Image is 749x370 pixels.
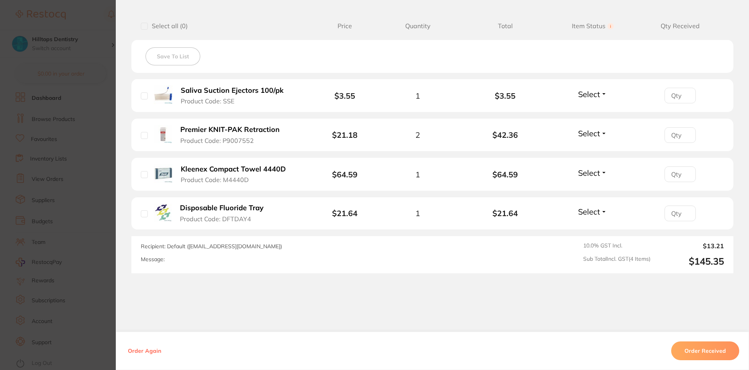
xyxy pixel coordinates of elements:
button: Save To List [145,47,200,65]
span: Select [578,207,600,217]
img: Kleenex Compact Towel 4440D [154,164,172,183]
button: Select [576,89,609,99]
b: $64.59 [462,170,549,179]
span: Recipient: Default ( [EMAIL_ADDRESS][DOMAIN_NAME] ) [141,243,282,250]
span: Product Code: P9007552 [180,137,254,144]
button: Premier KNIT-PAK Retraction Product Code: P9007552 [178,125,289,144]
span: Select [578,128,600,138]
span: Qty Received [636,22,724,30]
span: Quantity [374,22,462,30]
span: Item Status [549,22,637,30]
b: Disposable Fluoride Tray [180,204,264,212]
b: Premier KNIT-PAK Retraction [180,126,280,134]
button: Select [576,207,609,217]
b: Kleenex Compact Towel 4440D [181,165,286,173]
b: $3.55 [334,91,355,101]
span: Select [578,89,600,99]
b: Saliva Suction Ejectors 100/pk [181,87,284,95]
span: Total [462,22,549,30]
input: Qty [665,88,696,103]
output: $145.35 [657,256,724,267]
span: Select [578,168,600,178]
span: Sub Total Incl. GST ( 4 Items) [583,256,650,267]
span: Price [316,22,374,30]
img: Saliva Suction Ejectors 100/pk [154,85,172,104]
button: Select [576,168,609,178]
span: 2 [415,130,420,139]
button: Saliva Suction Ejectors 100/pk Product Code: SSE [178,86,292,105]
input: Qty [665,206,696,221]
input: Qty [665,127,696,143]
b: $42.36 [462,130,549,139]
span: 10.0 % GST Incl. [583,242,650,249]
b: $64.59 [332,170,357,179]
span: 1 [415,170,420,179]
b: $21.64 [462,209,549,218]
label: Message: [141,256,165,263]
b: $21.64 [332,208,357,218]
button: Disposable Fluoride Tray Product Code: DFTDAY4 [178,204,273,223]
button: Select [576,128,609,138]
img: Premier KNIT-PAK Retraction [154,125,172,143]
b: $3.55 [462,91,549,100]
span: Product Code: DFTDAY4 [180,215,251,222]
span: Product Code: SSE [181,97,234,105]
button: Kleenex Compact Towel 4440D Product Code: M4440D [178,165,295,184]
output: $13.21 [657,242,724,249]
span: 1 [415,209,420,218]
span: Product Code: M4440D [181,176,249,183]
b: $21.18 [332,130,357,140]
span: Select all ( 0 ) [148,22,188,30]
button: Order Received [671,341,739,360]
button: Order Again [126,347,163,354]
img: Disposable Fluoride Tray [154,204,172,222]
span: 1 [415,91,420,100]
input: Qty [665,166,696,182]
